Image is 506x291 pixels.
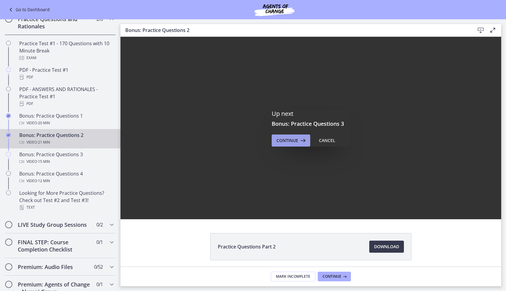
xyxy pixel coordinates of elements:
span: Continue [323,274,341,279]
i: Completed [6,133,11,138]
div: PDF - ANSWERS AND RATIONALES - Practice Test #1 [19,86,113,107]
div: PDF - Practice Test #1 [19,66,113,81]
span: Continue [276,137,298,144]
span: Download [374,243,399,250]
div: PDF [19,100,113,107]
a: Download [369,241,404,253]
h3: Bonus: Practice Questions 3 [272,120,350,127]
img: Agents of Change [238,2,311,17]
div: Bonus: Practice Questions 4 [19,170,113,185]
h3: Bonus: Practice Questions 2 [125,27,465,34]
span: 0 / 1 [96,281,103,288]
h2: LIVE Study Group Sessions [18,221,91,228]
span: · 20 min [37,119,50,127]
div: PDF [19,74,113,81]
span: · 21 min [37,139,50,146]
span: 0 / 1 [96,239,103,246]
h2: FINAL STEP: Course Completion Checklist [18,239,91,253]
div: Video [19,139,113,146]
div: Cancel [319,137,335,144]
div: Video [19,119,113,127]
span: Mark Incomplete [276,274,310,279]
a: Go to Dashboard [7,6,50,13]
div: Exam [19,54,113,62]
div: Looking for More Practice Questions? Check out Test #2 and Test #3! [19,189,113,211]
div: Text [19,204,113,211]
span: · 15 min [37,158,50,165]
span: 0 / 52 [94,263,103,270]
button: Continue [272,134,310,147]
h2: Premium: Audio Files [18,263,91,270]
span: Practice Questions Part 2 [218,243,276,250]
div: Practice Test #1 - 170 Questions with 10 Minute Break [19,40,113,62]
div: Bonus: Practice Questions 2 [19,131,113,146]
div: Bonus: Practice Questions 3 [19,151,113,165]
div: Bonus: Practice Questions 1 [19,112,113,127]
p: Up next [272,110,350,118]
div: Video [19,177,113,185]
button: Mark Incomplete [271,272,315,281]
span: 0 / 2 [96,221,103,228]
div: Video [19,158,113,165]
h2: Practice Questions and Rationales [18,15,91,30]
i: Completed [6,113,11,118]
span: · 12 min [37,177,50,185]
button: Cancel [314,134,340,147]
button: Continue [318,272,351,281]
